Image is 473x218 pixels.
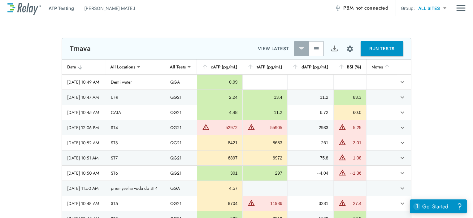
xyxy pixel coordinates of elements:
[165,166,197,181] td: QG21I
[248,140,282,146] div: 8683
[106,90,165,105] td: UFR
[106,181,165,196] td: priemyselna voda do ST4
[346,45,354,53] img: Settings Icon
[165,61,190,73] div: All Tests
[106,61,140,73] div: All Locations
[298,46,305,52] img: Latest
[332,2,391,14] button: PBM not connected
[327,41,342,56] button: Export
[67,155,101,161] div: [DATE] 10:51 AM
[456,2,466,14] img: Drawer Icon
[106,196,165,211] td: ST5
[293,155,328,161] div: 75.8
[401,5,415,11] p: Group:
[339,138,346,146] img: Warning
[62,59,106,75] th: Date
[339,199,346,207] img: Warning
[7,2,41,15] img: LuminUltra Relay
[355,4,388,11] span: not connected
[70,45,90,52] p: Trnava
[339,169,346,176] img: Warning
[248,123,255,131] img: Warning
[202,200,238,207] div: 8704
[258,45,289,52] p: VIEW LATEST
[397,183,408,194] button: expand row
[202,94,238,100] div: 2.24
[202,140,238,146] div: 8421
[257,200,282,207] div: 11986
[106,166,165,181] td: ST6
[342,41,358,57] button: Site setup
[67,124,101,131] div: [DATE] 12:06 PM
[165,150,197,165] td: QG21I
[292,63,328,71] div: dATP (pg/mL)
[397,168,408,178] button: expand row
[165,90,197,105] td: QG21I
[338,63,362,71] div: BSI (%)
[202,155,238,161] div: 6897
[49,5,74,11] p: ATP Testing
[397,198,408,209] button: expand row
[165,75,197,89] td: QGA
[67,140,101,146] div: [DATE] 10:52 AM
[67,185,101,191] div: [DATE] 11:50 AM
[67,79,101,85] div: [DATE] 10:49 AM
[248,155,282,161] div: 6972
[410,199,467,213] iframe: Resource center
[293,140,328,146] div: 261
[247,63,282,71] div: tATP (pg/mL)
[248,109,282,116] div: 11.2
[348,155,362,161] div: 1.08
[202,185,238,191] div: 4.57
[106,75,165,89] td: Demi water
[67,109,101,116] div: [DATE] 10:45 AM
[202,109,238,116] div: 4.48
[371,63,391,71] div: Notes
[248,170,282,176] div: 297
[397,153,408,163] button: expand row
[257,124,282,131] div: 55905
[348,124,362,131] div: 5.25
[248,94,282,100] div: 13.4
[202,123,210,131] img: Warning
[331,45,338,53] img: Export Icon
[313,46,319,52] img: View All
[343,4,388,12] span: PBM
[339,94,362,100] div: 83.3
[106,135,165,150] td: ST8
[106,150,165,165] td: ST7
[67,200,101,207] div: [DATE] 10:48 AM
[165,135,197,150] td: QG21I
[397,107,408,118] button: expand row
[202,63,238,71] div: cATP (pg/mL)
[293,170,328,176] div: --4.04
[293,94,328,100] div: 11.2
[348,170,362,176] div: --1.36
[106,120,165,135] td: ST4
[165,181,197,196] td: QGA
[248,199,255,207] img: Warning
[397,92,408,102] button: expand row
[67,170,101,176] div: [DATE] 10:50 AM
[339,109,362,116] div: 60.0
[84,5,135,11] p: [PERSON_NAME] MATEJ
[202,79,238,85] div: 0.99
[106,105,165,120] td: CATA
[165,105,197,120] td: QG21I
[211,124,238,131] div: 52972
[397,77,408,87] button: expand row
[397,137,408,148] button: expand row
[361,41,403,56] button: RUN TESTS
[456,2,466,14] button: Main menu
[397,122,408,133] button: expand row
[293,124,328,131] div: 2933
[348,200,362,207] div: 27.4
[293,109,328,116] div: 6.72
[348,140,362,146] div: 3.01
[293,200,328,207] div: 3281
[202,170,238,176] div: 301
[67,94,101,100] div: [DATE] 10:47 AM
